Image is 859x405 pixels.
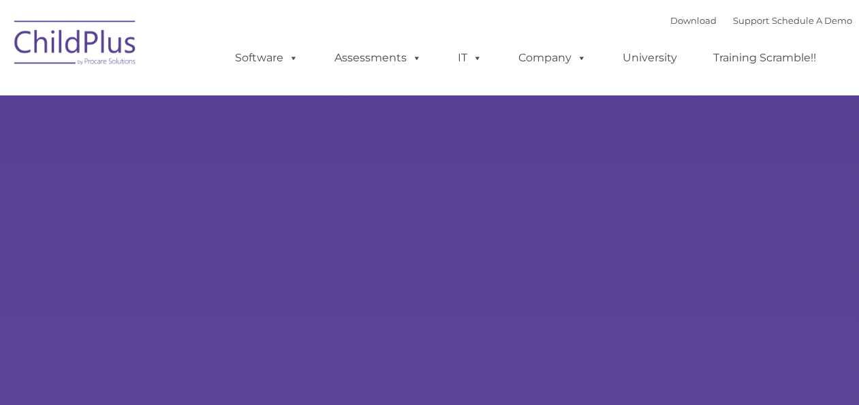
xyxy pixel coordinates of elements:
[772,15,852,26] a: Schedule A Demo
[444,44,496,72] a: IT
[221,44,312,72] a: Software
[321,44,435,72] a: Assessments
[670,15,852,26] font: |
[609,44,691,72] a: University
[670,15,717,26] a: Download
[700,44,830,72] a: Training Scramble!!
[505,44,600,72] a: Company
[733,15,769,26] a: Support
[7,11,144,79] img: ChildPlus by Procare Solutions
